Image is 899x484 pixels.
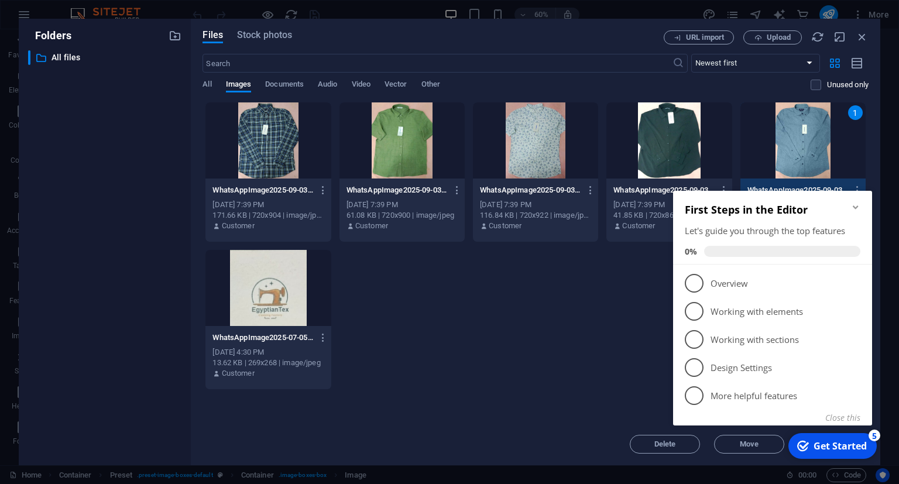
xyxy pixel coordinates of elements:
span: Upload [767,34,791,41]
p: WhatsAppImage2025-09-03at20.20.36_e20fe4bc-W75bIfAQ6qctXxb1AYQlPQ.jpg [212,185,313,195]
div: 171.66 KB | 720x904 | image/jpeg [212,210,324,221]
span: 0% [16,67,36,78]
span: Audio [318,77,337,94]
p: Customer [489,221,521,231]
div: Get Started 5 items remaining, 0% complete [120,255,208,280]
div: [DATE] 4:30 PM [212,347,324,358]
p: WhatsAppImage2025-07-05at17.28.54_d072617c-66Q73e0u8kwtt0yywQme5w.jpg [212,332,313,343]
button: Upload [743,30,802,44]
p: Displays only files that are not in use on the website. Files added during this session can still... [827,80,869,90]
span: Other [421,77,440,94]
div: 1 [848,105,863,120]
div: Minimize checklist [183,24,192,33]
p: Design Settings [42,183,183,195]
h2: First Steps in the Editor [16,24,192,38]
div: Let's guide you through the top features [16,46,192,59]
li: More helpful features [5,203,204,231]
li: Working with elements [5,119,204,147]
span: Documents [265,77,304,94]
div: [DATE] 7:39 PM [212,200,324,210]
div: 5 [200,251,212,263]
div: 41.85 KB | 720x867 | image/jpeg [613,210,725,221]
input: Search [203,54,672,73]
span: URL import [686,34,724,41]
i: Reload [811,30,824,43]
i: Minimize [833,30,846,43]
p: Working with sections [42,155,183,167]
span: Stock photos [237,28,292,42]
div: [DATE] 7:39 PM [613,200,725,210]
p: Working with elements [42,127,183,139]
p: Customer [222,221,255,231]
p: Folders [28,28,71,43]
div: ​ [28,50,30,65]
p: WhatsAppImage2025-09-03at20.20.34_a297b641-fRNlA3yVNISBZnGw9yajgQ.jpg [613,185,714,195]
div: [DATE] 7:39 PM [480,200,591,210]
p: WhatsAppImage2025-09-03at20.20.35_e0630ead-090InzcmyNkGwXmGYtGvUQ.jpg [346,185,447,195]
p: Customer [355,221,388,231]
button: Delete [630,435,700,454]
div: 13.62 KB | 269x268 | image/jpeg [212,358,324,368]
div: 116.84 KB | 720x922 | image/jpeg [480,210,591,221]
p: Customer [222,368,255,379]
li: Design Settings [5,175,204,203]
button: Close this [157,234,192,245]
span: Files [203,28,223,42]
div: [DATE] 7:39 PM [346,200,458,210]
span: Video [352,77,370,94]
span: All [203,77,211,94]
i: Close [856,30,869,43]
p: WhatsAppImage2025-09-03at20.20.34_4ca372e7-1mDlMhH6ekXMsPMKn3nZnQ.jpg [480,185,581,195]
div: Get Started [145,261,198,274]
span: Vector [385,77,407,94]
span: Images [226,77,252,94]
p: More helpful features [42,211,183,224]
button: URL import [664,30,734,44]
li: Overview [5,91,204,119]
p: Overview [42,99,183,111]
li: Working with sections [5,147,204,175]
p: Customer [622,221,655,231]
p: All files [52,51,160,64]
div: 61.08 KB | 720x900 | image/jpeg [346,210,458,221]
i: Create new folder [169,29,181,42]
span: Delete [654,441,676,448]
